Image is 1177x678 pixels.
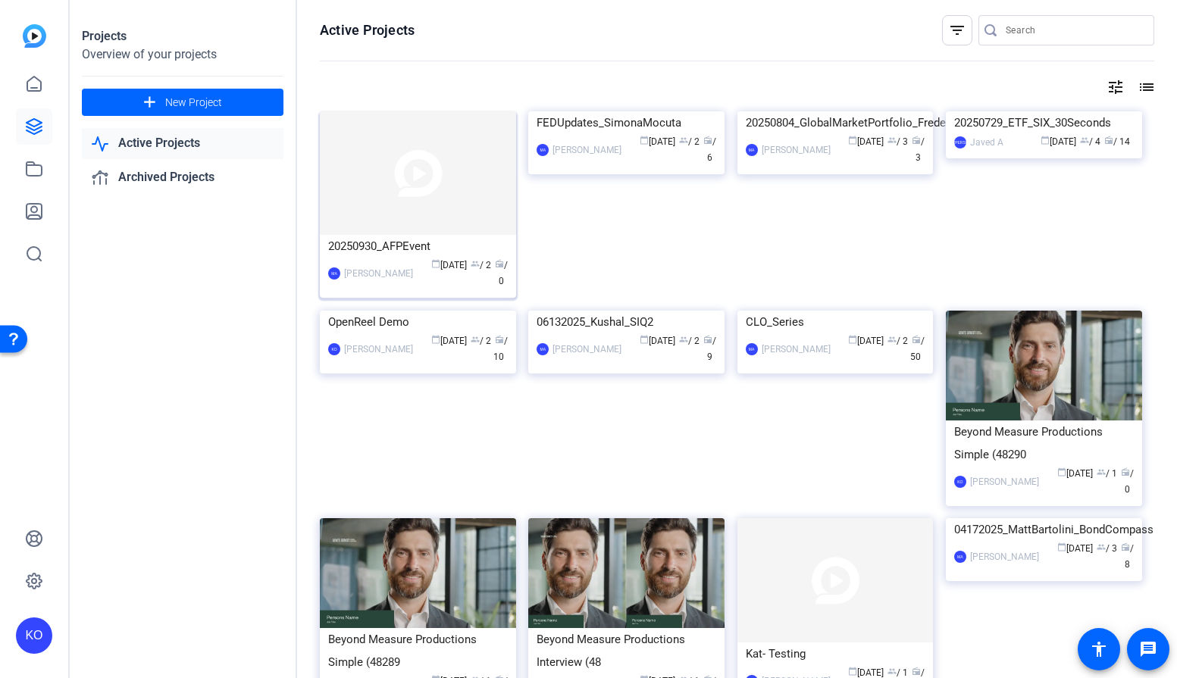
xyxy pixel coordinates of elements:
span: radio [912,136,921,145]
span: calendar_today [1057,542,1066,551]
span: / 2 [887,336,908,346]
div: KO [328,343,340,355]
div: CLO_Series [746,311,925,333]
span: / 6 [703,136,716,163]
span: / 3 [1097,543,1117,554]
span: / 0 [495,260,508,286]
div: [PERSON_NAME] [344,342,413,357]
span: radio [495,335,504,344]
div: [PERSON_NAME] [762,342,831,357]
span: calendar_today [1041,136,1050,145]
span: radio [703,136,712,145]
a: Archived Projects [82,162,283,193]
div: Kat- Testing [746,642,925,665]
div: OpenReel Demo [328,311,508,333]
div: MA [537,343,549,355]
div: 06132025_Kushal_SIQ2 [537,311,716,333]
span: calendar_today [848,136,857,145]
span: calendar_today [848,335,857,344]
div: Beyond Measure Productions Simple (48290 [954,420,1134,466]
span: group [1097,467,1106,476]
span: group [887,335,897,344]
span: / 8 [1121,543,1134,570]
span: group [1097,542,1106,551]
mat-icon: add [140,93,159,112]
span: radio [495,259,504,268]
span: calendar_today [640,335,649,344]
span: [DATE] [1041,136,1076,147]
span: calendar_today [431,335,440,344]
span: group [887,136,897,145]
span: radio [703,335,712,344]
div: MA [746,144,758,156]
span: / 0 [1121,468,1134,495]
div: Projects [82,27,283,45]
div: FEDUpdates_SimonaMocuta [537,111,716,134]
span: [DATE] [431,260,467,270]
span: / 1 [1097,468,1117,479]
div: [PERSON_NAME] [762,142,831,158]
span: group [887,667,897,676]
span: [DATE] [640,136,675,147]
span: / 2 [679,336,700,346]
div: 20250729_ETF_SIX_30Seconds [954,111,1134,134]
span: group [471,335,480,344]
span: / 3 [912,136,925,163]
span: group [471,259,480,268]
span: / 2 [471,260,491,270]
span: [DATE] [1057,468,1093,479]
mat-icon: accessibility [1090,640,1108,658]
img: blue-gradient.svg [23,24,46,48]
div: KO [16,617,52,654]
span: calendar_today [848,667,857,676]
span: / 1 [887,667,908,678]
div: Javed A [970,135,1003,150]
span: / 2 [471,336,491,346]
span: radio [1121,542,1130,551]
div: MA [746,343,758,355]
span: / 4 [1080,136,1100,147]
div: [PERSON_NAME] [970,474,1039,489]
span: calendar_today [1057,467,1066,476]
div: MA [954,551,966,563]
span: radio [912,667,921,676]
div: [PERSON_NAME] [553,342,621,357]
span: [DATE] [640,336,675,346]
span: [DATE] [431,336,467,346]
mat-icon: filter_list [948,21,966,39]
span: / 14 [1104,136,1130,147]
div: 20250804_GlobalMarketPortfolio_FredericD [746,111,925,134]
div: [PERSON_NAME] [344,266,413,281]
span: group [1080,136,1089,145]
span: radio [1121,467,1130,476]
div: [PERSON_NAME] [553,142,621,158]
span: / 50 [910,336,925,362]
span: [DATE] [848,667,884,678]
span: radio [1104,136,1113,145]
mat-icon: message [1139,640,1157,658]
div: Beyond Measure Productions Interview (48 [537,628,716,673]
span: New Project [165,95,222,111]
span: radio [912,335,921,344]
div: Overview of your projects [82,45,283,64]
div: MA [537,144,549,156]
mat-icon: tune [1107,78,1125,96]
span: calendar_today [640,136,649,145]
span: calendar_today [431,259,440,268]
span: group [679,136,688,145]
a: Active Projects [82,128,283,159]
mat-icon: list [1136,78,1154,96]
div: 04172025_MattBartolini_BondCompass [954,518,1134,541]
div: 20250930_AFPEvent [328,235,508,258]
span: / 2 [679,136,700,147]
span: [DATE] [848,336,884,346]
input: Search [1006,21,1142,39]
span: / 9 [703,336,716,362]
div: [PERSON_NAME] [954,136,966,148]
button: New Project [82,89,283,116]
div: Beyond Measure Productions Simple (48289 [328,628,508,673]
div: MA [328,267,340,280]
span: / 10 [493,336,508,362]
span: / 3 [887,136,908,147]
span: [DATE] [848,136,884,147]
